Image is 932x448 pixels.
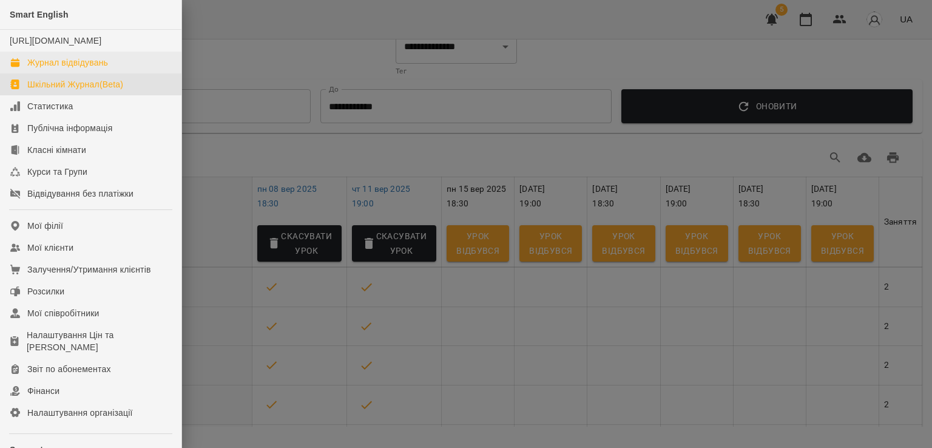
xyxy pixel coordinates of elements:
div: Публічна інформація [27,122,112,134]
div: Залучення/Утримання клієнтів [27,263,151,276]
div: Класні кімнати [27,144,86,156]
div: Мої філії [27,220,63,232]
div: Відвідування без платіжки [27,188,133,200]
div: Налаштування Цін та [PERSON_NAME] [27,329,172,353]
a: [URL][DOMAIN_NAME] [10,36,101,46]
div: Журнал відвідувань [27,56,108,69]
div: Розсилки [27,285,64,297]
div: Фінанси [27,385,59,397]
span: Smart English [10,10,69,19]
div: Курси та Групи [27,166,87,178]
div: Налаштування організації [27,407,133,419]
div: Мої клієнти [27,242,73,254]
div: Звіт по абонементах [27,363,111,375]
div: Статистика [27,100,73,112]
div: Шкільний Журнал(Beta) [27,78,123,90]
div: Мої співробітники [27,307,100,319]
